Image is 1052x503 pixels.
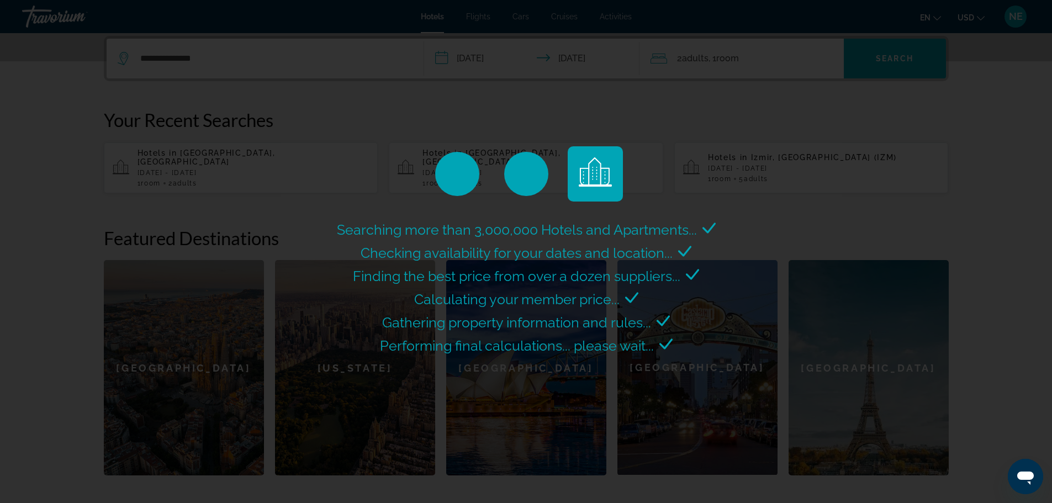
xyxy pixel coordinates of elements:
[1008,459,1043,494] iframe: Buton lansare fereastră mesagerie
[380,337,654,354] span: Performing final calculations... please wait...
[382,314,651,331] span: Gathering property information and rules...
[414,291,620,308] span: Calculating your member price...
[353,268,680,284] span: Finding the best price from over a dozen suppliers...
[361,245,673,261] span: Checking availability for your dates and location...
[337,221,697,238] span: Searching more than 3,000,000 Hotels and Apartments...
